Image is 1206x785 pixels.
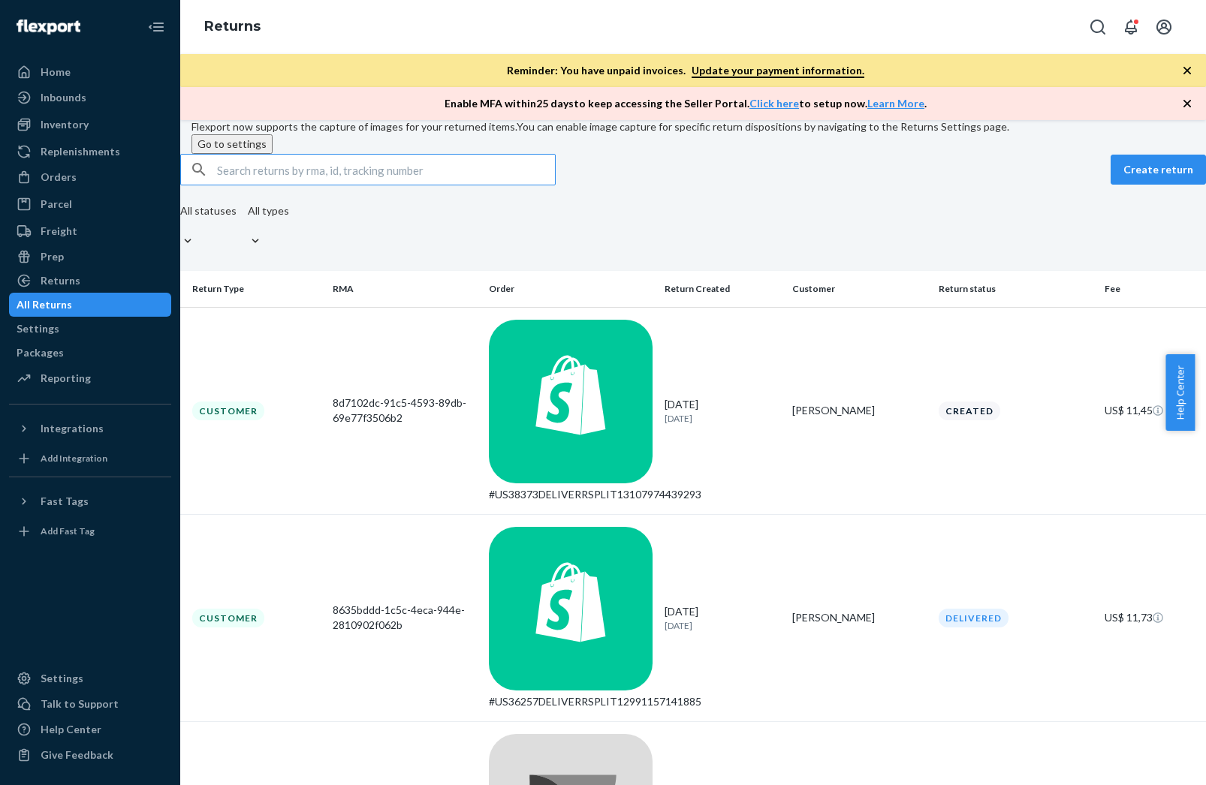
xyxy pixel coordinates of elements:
[517,120,1009,133] span: You can enable image capture for specific return dispositions by navigating to the Returns Settin...
[9,245,171,269] a: Prep
[9,417,171,441] button: Integrations
[9,60,171,84] a: Home
[248,203,289,218] div: All types
[933,271,1099,307] th: Return status
[792,403,927,418] div: [PERSON_NAME]
[9,165,171,189] a: Orders
[1116,12,1146,42] button: Open notifications
[9,192,171,216] a: Parcel
[41,170,77,185] div: Orders
[41,197,72,212] div: Parcel
[41,65,71,80] div: Home
[749,97,799,110] a: Click here
[192,402,264,420] div: Customer
[41,144,120,159] div: Replenishments
[489,487,653,502] div: #US38373DELIVERRSPLIT13107974439293
[180,271,327,307] th: Return Type
[9,293,171,317] a: All Returns
[333,396,477,426] div: 8d7102dc-91c5-4593-89db-69e77f3506b2
[327,271,483,307] th: RMA
[9,219,171,243] a: Freight
[665,412,779,425] p: [DATE]
[9,341,171,365] a: Packages
[17,297,72,312] div: All Returns
[9,366,171,390] a: Reporting
[1149,12,1179,42] button: Open account menu
[41,722,101,737] div: Help Center
[333,603,477,633] div: 8635bddd-1c5c-4eca-944e-2810902f062b
[1099,307,1206,514] td: US$ 11,45
[17,321,59,336] div: Settings
[489,694,653,709] div: #US36257DELIVERRSPLIT12991157141885
[9,519,171,543] a: Add Fast Tag
[9,269,171,293] a: Returns
[692,64,864,78] a: Update your payment information.
[9,86,171,110] a: Inbounds
[17,20,80,35] img: Flexport logo
[483,271,659,307] th: Order
[1165,354,1195,431] button: Help Center
[9,113,171,137] a: Inventory
[204,18,261,35] a: Returns
[141,12,171,42] button: Close Navigation
[9,447,171,471] a: Add Integration
[665,397,779,425] div: [DATE]
[41,224,77,239] div: Freight
[665,619,779,632] p: [DATE]
[180,203,237,218] div: All statuses
[939,609,1009,627] div: Delivered
[445,96,927,111] p: Enable MFA within 25 days to keep accessing the Seller Portal. to setup now. .
[1099,514,1206,721] td: US$ 11,73
[1099,271,1206,307] th: Fee
[9,666,171,690] a: Settings
[41,249,64,264] div: Prep
[9,489,171,513] button: Fast Tags
[41,696,119,711] div: Talk to Support
[41,747,113,762] div: Give Feedback
[41,90,86,105] div: Inbounds
[867,97,924,110] a: Learn More
[191,134,273,154] button: Go to settings
[192,609,264,627] div: Customer
[9,743,171,767] button: Give Feedback
[507,63,864,78] p: Reminder: You have unpaid invoices.
[659,271,785,307] th: Return Created
[41,117,89,132] div: Inventory
[1083,12,1113,42] button: Open Search Box
[41,525,95,537] div: Add Fast Tag
[9,717,171,741] a: Help Center
[17,345,64,360] div: Packages
[192,5,273,49] ol: breadcrumbs
[1111,155,1206,185] button: Create return
[786,271,933,307] th: Customer
[9,140,171,164] a: Replenishments
[665,604,779,632] div: [DATE]
[191,120,517,133] span: Flexport now supports the capture of images for your returned items.
[9,692,171,716] a: Talk to Support
[41,494,89,509] div: Fast Tags
[41,452,107,465] div: Add Integration
[217,155,555,185] input: Search returns by rma, id, tracking number
[41,273,80,288] div: Returns
[41,371,91,386] div: Reporting
[9,317,171,341] a: Settings
[792,610,927,625] div: [PERSON_NAME]
[41,671,83,686] div: Settings
[939,402,1000,420] div: Created
[41,421,104,436] div: Integrations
